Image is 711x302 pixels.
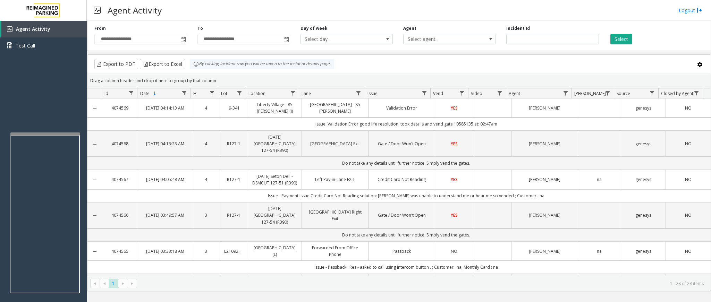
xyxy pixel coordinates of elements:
h3: Agent Activity [104,2,165,19]
a: Closed by Agent Filter Menu [692,88,701,98]
label: Agent [403,25,416,32]
img: 'icon' [7,26,12,32]
a: L21092801 [224,248,243,254]
a: 4074568 [106,140,134,147]
img: pageIcon [94,2,101,19]
span: Test Call [16,42,35,49]
a: Forwarded From Office Phone [306,244,364,258]
a: [PERSON_NAME] [516,212,574,218]
td: issue: Validation Error good life resolution: took details and vend gate 10585135 et: 02:47am [102,118,711,130]
a: YES [439,140,469,147]
a: Validation Error [373,105,431,111]
a: Passback [373,248,431,254]
a: YES [439,212,469,218]
a: Logout [679,7,702,14]
a: R127-1 [224,176,243,183]
a: Vend Filter Menu [457,88,467,98]
a: Agent Filter Menu [561,88,570,98]
a: 4074567 [106,176,134,183]
button: Export to Excel [140,59,185,69]
a: Location Filter Menu [288,88,297,98]
a: 3 [196,248,215,254]
span: Lane [302,90,311,96]
a: 3 [196,212,215,218]
a: [DATE] 04:13:23 AM [142,140,188,147]
span: NO [451,248,457,254]
a: Date Filter Menu [180,88,189,98]
span: Agent Activity [16,26,50,32]
a: Issue Filter Menu [420,88,429,98]
a: NO [439,248,469,254]
a: NO [670,140,706,147]
a: [PERSON_NAME] [516,140,574,147]
a: Collapse Details [87,177,102,183]
a: YES [439,176,469,183]
td: Issue - Payment Issue Credit Card Not Reading solution: [PERSON_NAME] was unable to understand me... [102,189,711,202]
span: YES [451,141,458,147]
a: [PERSON_NAME] [516,248,574,254]
a: [DATE] 04:05:48 AM [142,176,188,183]
span: NO [685,176,692,182]
span: Toggle popup [179,34,187,44]
a: NO [670,248,706,254]
a: Liberty Village - 85 [PERSON_NAME] (I) [252,101,298,114]
span: Page 1 [109,279,118,288]
a: [GEOGRAPHIC_DATA] Right Exit [306,209,364,222]
a: genesys [625,212,662,218]
span: YES [451,105,458,111]
label: Day of week [301,25,328,32]
a: I9-341 [224,105,243,111]
span: Date [140,90,150,96]
span: Id [104,90,108,96]
label: To [197,25,203,32]
img: logout [697,7,702,14]
span: Vend [433,90,443,96]
a: 4074569 [106,105,134,111]
span: YES [451,176,458,182]
a: 4 [196,105,215,111]
a: NO [670,176,706,183]
button: Export to PDF [94,59,138,69]
a: Id Filter Menu [126,88,136,98]
span: NO [685,248,692,254]
span: H [193,90,196,96]
a: YES [439,105,469,111]
a: Left Pay-in-Lane EXIT [306,176,364,183]
a: Source Filter Menu [647,88,657,98]
a: 4074565 [106,248,134,254]
span: NO [685,141,692,147]
a: Lot Filter Menu [235,88,244,98]
a: H Filter Menu [207,88,217,98]
a: Video Filter Menu [495,88,505,98]
a: NO [670,212,706,218]
td: Do not take any details until further notice. Simply vend the gates. [102,228,711,241]
span: Lot [221,90,227,96]
a: [DATE] Seton Dell - DSMCUT 127-51 (R390) [252,173,298,186]
span: Closed by Agent [661,90,693,96]
a: Agent Activity [1,21,87,37]
label: Incident Id [506,25,530,32]
td: Issue - Passback . Res - asked to call using intercom button . ; Customer : na; Monthly Card : na [102,261,711,274]
span: Select day... [301,34,374,44]
a: [DATE] [GEOGRAPHIC_DATA] 127-54 (R390) [252,205,298,225]
a: [DATE] 03:49:57 AM [142,212,188,218]
td: Do not take any details until further notice. Simply vend the gates. [102,157,711,170]
div: Data table [87,88,711,276]
a: genesys [625,248,662,254]
img: infoIcon.svg [193,61,199,67]
a: 4 [196,176,215,183]
span: Select agent... [404,34,477,44]
a: NO [670,105,706,111]
a: 4 [196,140,215,147]
a: genesys [625,140,662,147]
a: Collapse Details [87,249,102,254]
span: Source [617,90,630,96]
a: Parker Filter Menu [603,88,612,98]
span: NO [685,212,692,218]
a: Gate / Door Won't Open [373,140,431,147]
a: [GEOGRAPHIC_DATA] - 85 [PERSON_NAME] [306,101,364,114]
a: Gate / Door Won't Open [373,212,431,218]
span: NO [685,105,692,111]
a: R127-1 [224,140,243,147]
span: Issue [367,90,378,96]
